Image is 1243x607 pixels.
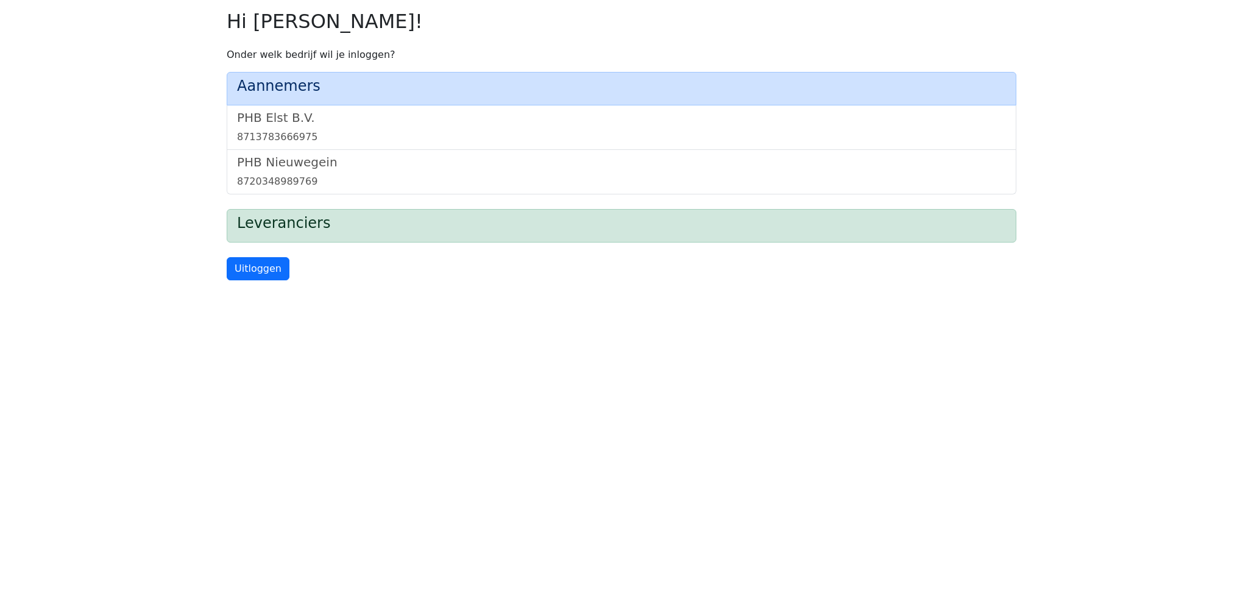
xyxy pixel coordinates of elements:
[237,77,1006,95] h4: Aannemers
[227,10,1016,33] h2: Hi [PERSON_NAME]!
[237,155,1006,169] h5: PHB Nieuwegein
[237,215,1006,232] h4: Leveranciers
[237,155,1006,189] a: PHB Nieuwegein8720348989769
[227,257,289,280] a: Uitloggen
[237,110,1006,144] a: PHB Elst B.V.8713783666975
[227,48,1016,62] p: Onder welk bedrijf wil je inloggen?
[237,110,1006,125] h5: PHB Elst B.V.
[237,130,1006,144] div: 8713783666975
[237,174,1006,189] div: 8720348989769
